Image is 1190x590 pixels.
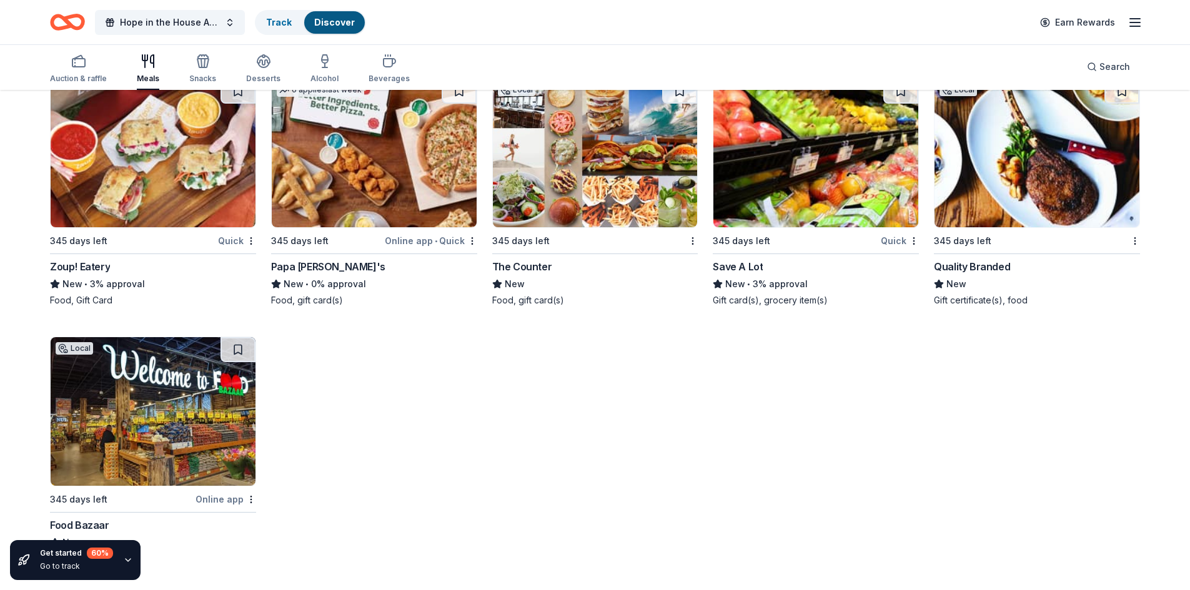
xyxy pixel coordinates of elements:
a: Image for Quality BrandedLocal345 days leftQuality BrandedNewGift certificate(s), food [934,78,1140,307]
button: Snacks [189,49,216,90]
div: Local [498,84,535,96]
button: Alcohol [310,49,339,90]
div: Online app Quick [385,233,477,248]
span: • [84,279,87,289]
img: Image for Quality Branded [935,79,1139,227]
div: Food, gift card(s) [492,294,698,307]
span: • [748,279,751,289]
span: New [946,277,966,292]
div: Quick [881,233,919,248]
img: Image for Papa John's [272,79,477,227]
img: Image for Save A Lot [713,79,918,227]
span: New [725,277,745,292]
span: • [435,236,437,246]
div: Meals [137,74,159,84]
div: 345 days left [934,234,991,248]
button: Auction & raffle [50,49,107,90]
div: 345 days left [492,234,550,248]
div: Beverages [369,74,410,84]
button: Desserts [246,49,280,90]
div: Gift card(s), grocery item(s) [713,294,919,307]
button: Hope in the House Auction [95,10,245,35]
div: Save A Lot [713,259,763,274]
div: 0% approval [271,277,477,292]
div: Get started [40,548,113,559]
div: Quality Branded [934,259,1010,274]
div: Zoup! Eatery [50,259,110,274]
img: Image for Zoup! Eatery [51,79,255,227]
button: Search [1077,54,1140,79]
a: Track [266,17,292,27]
div: Food Bazaar [50,518,109,533]
div: 3% approval [50,277,256,292]
div: Local [56,342,93,355]
span: Hope in the House Auction [120,15,220,30]
a: Image for Save A Lot345 days leftQuickSave A LotNew•3% approvalGift card(s), grocery item(s) [713,78,919,307]
a: Image for The CounterLocal345 days leftThe CounterNewFood, gift card(s) [492,78,698,307]
div: Local [940,84,977,96]
div: Food, Gift Card [50,294,256,307]
button: Beverages [369,49,410,90]
div: 3% approval [713,277,919,292]
div: 6 applies last week [277,84,364,97]
button: TrackDiscover [255,10,366,35]
img: Image for The Counter [493,79,698,227]
span: • [305,279,309,289]
img: Image for Food Bazaar [51,337,255,486]
div: Papa [PERSON_NAME]'s [271,259,385,274]
span: Search [1099,59,1130,74]
button: Meals [137,49,159,90]
span: New [62,277,82,292]
span: New [284,277,304,292]
a: Image for Papa John's6 applieslast week345 days leftOnline app•QuickPapa [PERSON_NAME]'sNew•0% ap... [271,78,477,307]
div: Desserts [246,74,280,84]
div: Quick [218,233,256,248]
span: New [505,277,525,292]
div: Go to track [40,561,113,571]
div: 345 days left [50,234,107,248]
div: The Counter [492,259,552,274]
div: Gift certificate(s), food [934,294,1140,307]
div: Online app [196,491,256,507]
div: Alcohol [310,74,339,84]
a: Image for Food BazaarLocal345 days leftOnline appFood BazaarNewFood, gift card(s) [50,337,256,565]
div: 345 days left [271,234,329,248]
div: 60 % [87,548,113,559]
div: 345 days left [50,492,107,507]
div: Snacks [189,74,216,84]
a: Home [50,7,85,37]
a: Discover [314,17,355,27]
div: Auction & raffle [50,74,107,84]
div: Food, gift card(s) [271,294,477,307]
div: 345 days left [713,234,770,248]
a: Earn Rewards [1033,11,1123,34]
a: Image for Zoup! Eatery345 days leftQuickZoup! EateryNew•3% approvalFood, Gift Card [50,78,256,307]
